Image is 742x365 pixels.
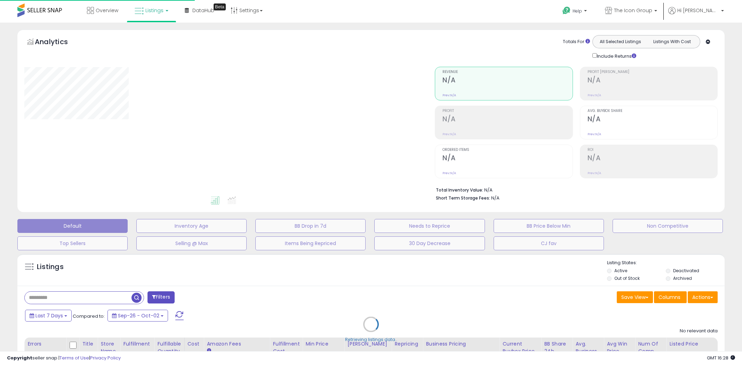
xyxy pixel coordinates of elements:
[588,115,717,124] h2: N/A
[562,6,571,15] i: Get Help
[442,109,572,113] span: Profit
[442,154,572,163] h2: N/A
[442,115,572,124] h2: N/A
[587,52,645,60] div: Include Returns
[442,171,456,175] small: Prev: N/A
[96,7,118,14] span: Overview
[436,187,483,193] b: Total Inventory Value:
[588,171,601,175] small: Prev: N/A
[613,219,723,233] button: Non Competitive
[442,132,456,136] small: Prev: N/A
[588,93,601,97] small: Prev: N/A
[595,37,646,46] button: All Selected Listings
[588,109,717,113] span: Avg. Buybox Share
[588,70,717,74] span: Profit [PERSON_NAME]
[491,195,500,201] span: N/A
[7,355,32,361] strong: Copyright
[374,219,485,233] button: Needs to Reprice
[557,1,594,23] a: Help
[494,219,604,233] button: BB Price Below Min
[442,76,572,86] h2: N/A
[668,7,724,23] a: Hi [PERSON_NAME]
[214,3,226,10] div: Tooltip anchor
[588,76,717,86] h2: N/A
[35,37,81,48] h5: Analytics
[494,236,604,250] button: CJ fav
[588,132,601,136] small: Prev: N/A
[145,7,163,14] span: Listings
[136,219,247,233] button: Inventory Age
[255,219,366,233] button: BB Drop in 7d
[563,39,590,45] div: Totals For
[136,236,247,250] button: Selling @ Max
[442,70,572,74] span: Revenue
[588,148,717,152] span: ROI
[573,8,582,14] span: Help
[442,148,572,152] span: Ordered Items
[646,37,698,46] button: Listings With Cost
[255,236,366,250] button: Items Being Repriced
[614,7,652,14] span: The Icon Group
[442,93,456,97] small: Prev: N/A
[588,154,717,163] h2: N/A
[7,355,121,362] div: seller snap | |
[436,185,712,194] li: N/A
[374,236,485,250] button: 30 Day Decrease
[17,236,128,250] button: Top Sellers
[677,7,719,14] span: Hi [PERSON_NAME]
[17,219,128,233] button: Default
[345,336,397,343] div: Retrieving listings data..
[436,195,490,201] b: Short Term Storage Fees:
[192,7,214,14] span: DataHub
